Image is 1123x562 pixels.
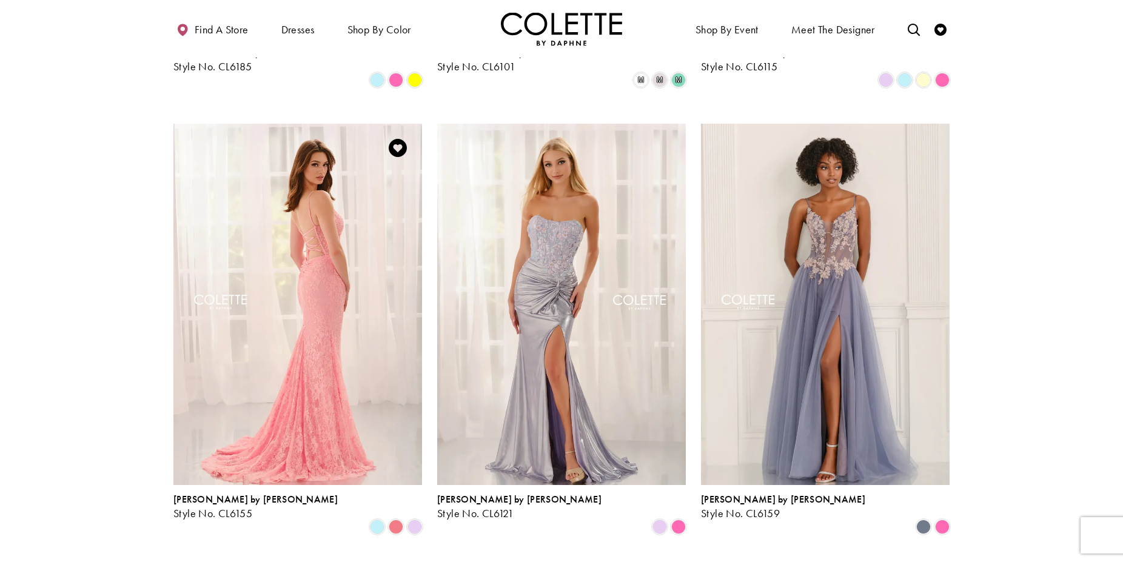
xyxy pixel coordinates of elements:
i: Pink [935,520,950,534]
a: Visit Colette by Daphne Style No. CL6159 Page [701,124,950,485]
a: Toggle search [905,12,923,45]
i: Coral Pink [389,520,403,534]
i: Pink [389,73,403,87]
span: [PERSON_NAME] by [PERSON_NAME] [701,493,865,506]
div: Colette by Daphne Style No. CL6115 [701,47,865,73]
i: Light Yellow [916,73,931,87]
span: Dresses [278,12,318,45]
div: Colette by Daphne Style No. CL6101 [437,47,602,73]
i: Pink [935,73,950,87]
span: Find a store [195,24,249,36]
span: Shop By Event [692,12,762,45]
i: Slate [916,520,931,534]
i: Pink [671,520,686,534]
span: Shop By Event [696,24,759,36]
i: Light Blue [370,520,384,534]
span: Style No. CL6155 [173,506,252,520]
a: Visit Colette by Daphne Style No. CL6121 Page [437,124,686,485]
i: Lilac [879,73,893,87]
span: Style No. CL6159 [701,506,780,520]
div: Colette by Daphne Style No. CL6159 [701,494,865,520]
a: Meet the designer [788,12,878,45]
span: [PERSON_NAME] by [PERSON_NAME] [173,493,338,506]
span: Style No. CL6101 [437,59,515,73]
img: Colette by Daphne [501,12,622,45]
i: Mint/Multi [671,73,686,87]
span: Style No. CL6185 [173,59,252,73]
div: Colette by Daphne Style No. CL6155 [173,494,338,520]
a: Find a store [173,12,251,45]
span: Style No. CL6121 [437,506,514,520]
div: Colette by Daphne Style No. CL6121 [437,494,602,520]
div: Colette by Daphne Style No. CL6185 [173,47,338,73]
a: Visit Home Page [501,12,622,45]
i: Yellow [407,73,422,87]
span: Dresses [281,24,315,36]
a: Add to Wishlist [385,135,411,161]
span: Style No. CL6115 [701,59,777,73]
span: Shop by color [344,12,414,45]
span: [PERSON_NAME] by [PERSON_NAME] [437,493,602,506]
i: Light Blue [897,73,912,87]
span: Shop by color [347,24,411,36]
i: Lilac [652,520,667,534]
i: Pink/Multi [652,73,667,87]
span: Meet the designer [791,24,875,36]
i: Light Blue [370,73,384,87]
a: Check Wishlist [931,12,950,45]
i: Lilac [407,520,422,534]
a: Visit Colette by Daphne Style No. CL6155 Page [173,124,422,485]
i: White/Multi [634,73,648,87]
